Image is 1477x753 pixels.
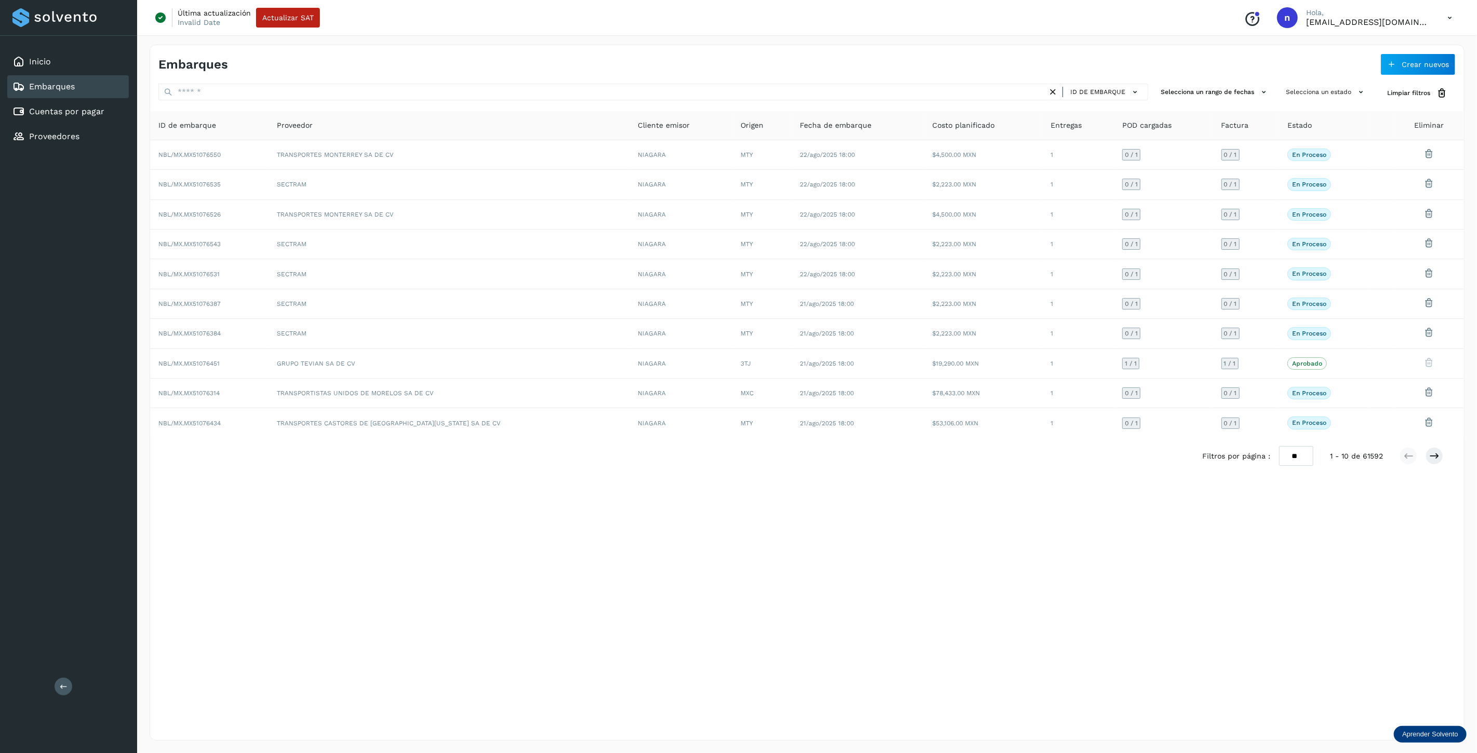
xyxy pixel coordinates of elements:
td: 1 [1042,170,1114,199]
td: SECTRAM [268,289,629,319]
td: NIAGARA [629,289,732,319]
span: 21/ago/2025 18:00 [800,360,854,367]
span: NBL/MX.MX51076384 [158,330,221,337]
td: TRANSPORTES MONTERREY SA DE CV [268,200,629,230]
td: MTY [732,319,791,348]
span: Limpiar filtros [1387,88,1430,98]
span: 0 / 1 [1224,181,1237,187]
span: 0 / 1 [1224,211,1237,218]
td: MTY [732,200,791,230]
p: Última actualización [178,8,251,18]
span: 0 / 1 [1125,301,1138,307]
p: En proceso [1292,211,1326,218]
button: Limpiar filtros [1379,84,1456,103]
span: 0 / 1 [1125,420,1138,426]
td: $2,223.00 MXN [924,230,1042,259]
span: 21/ago/2025 18:00 [800,330,854,337]
span: 1 / 1 [1224,360,1236,367]
td: MXC [732,379,791,408]
a: Inicio [29,57,51,66]
td: SECTRAM [268,230,629,259]
div: Aprender Solvento [1394,726,1467,743]
a: Cuentas por pagar [29,106,104,116]
p: En proceso [1292,389,1326,397]
span: NBL/MX.MX51076535 [158,181,221,188]
td: TRANSPORTISTAS UNIDOS DE MORELOS SA DE CV [268,379,629,408]
p: En proceso [1292,151,1326,158]
td: NIAGARA [629,259,732,289]
span: 0 / 1 [1125,211,1138,218]
td: $2,223.00 MXN [924,170,1042,199]
p: En proceso [1292,270,1326,277]
span: 22/ago/2025 18:00 [800,181,855,188]
td: NIAGARA [629,408,732,437]
span: NBL/MX.MX51076314 [158,389,220,397]
td: 1 [1042,319,1114,348]
span: 1 - 10 de 61592 [1330,451,1383,462]
span: Eliminar [1415,120,1444,131]
p: Invalid Date [178,18,220,27]
td: 1 [1042,140,1114,170]
p: niagara+prod@solvento.mx [1306,17,1431,27]
td: 3TJ [732,349,791,379]
span: 1 / 1 [1125,360,1137,367]
button: Selecciona un rango de fechas [1157,84,1273,101]
td: SECTRAM [268,319,629,348]
span: NBL/MX.MX51076531 [158,271,220,278]
div: Inicio [7,50,129,73]
span: 0 / 1 [1125,271,1138,277]
p: En proceso [1292,419,1326,426]
span: 0 / 1 [1224,330,1237,337]
p: En proceso [1292,330,1326,337]
span: 0 / 1 [1125,181,1138,187]
p: Aprender Solvento [1402,730,1458,738]
td: 1 [1042,200,1114,230]
td: 1 [1042,289,1114,319]
td: GRUPO TEVIAN SA DE CV [268,349,629,379]
td: 1 [1042,349,1114,379]
span: 0 / 1 [1224,271,1237,277]
span: 22/ago/2025 18:00 [800,211,855,218]
span: 22/ago/2025 18:00 [800,151,855,158]
td: 1 [1042,379,1114,408]
span: POD cargadas [1122,120,1172,131]
td: $4,500.00 MXN [924,140,1042,170]
td: $53,106.00 MXN [924,408,1042,437]
span: 0 / 1 [1224,241,1237,247]
td: 1 [1042,230,1114,259]
td: 1 [1042,259,1114,289]
span: 0 / 1 [1125,390,1138,396]
td: NIAGARA [629,349,732,379]
span: Proveedor [277,120,313,131]
span: 0 / 1 [1224,390,1237,396]
span: 0 / 1 [1224,301,1237,307]
td: SECTRAM [268,170,629,199]
span: Factura [1221,120,1249,131]
td: $2,223.00 MXN [924,259,1042,289]
td: MTY [732,140,791,170]
span: 0 / 1 [1125,152,1138,158]
td: $2,223.00 MXN [924,289,1042,319]
span: NBL/MX.MX51076387 [158,300,221,307]
a: Embarques [29,82,75,91]
button: Actualizar SAT [256,8,320,28]
span: 22/ago/2025 18:00 [800,271,855,278]
p: En proceso [1292,181,1326,188]
span: ID de embarque [158,120,216,131]
span: 0 / 1 [1224,420,1237,426]
td: NIAGARA [629,140,732,170]
p: En proceso [1292,300,1326,307]
span: 0 / 1 [1125,330,1138,337]
span: ID de embarque [1070,87,1125,97]
span: Crear nuevos [1402,61,1449,68]
button: Crear nuevos [1380,53,1456,75]
span: Filtros por página : [1203,451,1271,462]
span: NBL/MX.MX51076550 [158,151,221,158]
p: Hola, [1306,8,1431,17]
span: Estado [1287,120,1312,131]
span: NBL/MX.MX51076434 [158,420,221,427]
a: Proveedores [29,131,79,141]
span: Entregas [1051,120,1082,131]
td: MTY [732,408,791,437]
td: MTY [732,259,791,289]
